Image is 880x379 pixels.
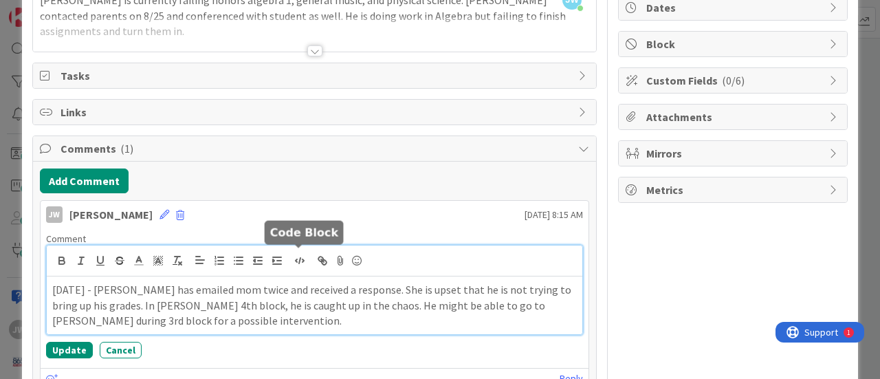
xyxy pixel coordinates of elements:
[71,6,75,17] div: 1
[60,67,571,84] span: Tasks
[60,104,571,120] span: Links
[646,36,822,52] span: Block
[646,145,822,162] span: Mirrors
[46,342,93,358] button: Update
[270,226,338,239] h5: Code Block
[46,232,86,245] span: Comment
[29,2,63,19] span: Support
[646,182,822,198] span: Metrics
[46,206,63,223] div: JW
[40,169,129,193] button: Add Comment
[722,74,745,87] span: ( 0/6 )
[52,282,577,329] p: [DATE] - [PERSON_NAME] has emailed mom twice and received a response. She is upset that he is not...
[646,109,822,125] span: Attachments
[69,206,153,223] div: [PERSON_NAME]
[60,140,571,157] span: Comments
[120,142,133,155] span: ( 1 )
[646,72,822,89] span: Custom Fields
[100,342,142,358] button: Cancel
[525,208,583,222] span: [DATE] 8:15 AM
